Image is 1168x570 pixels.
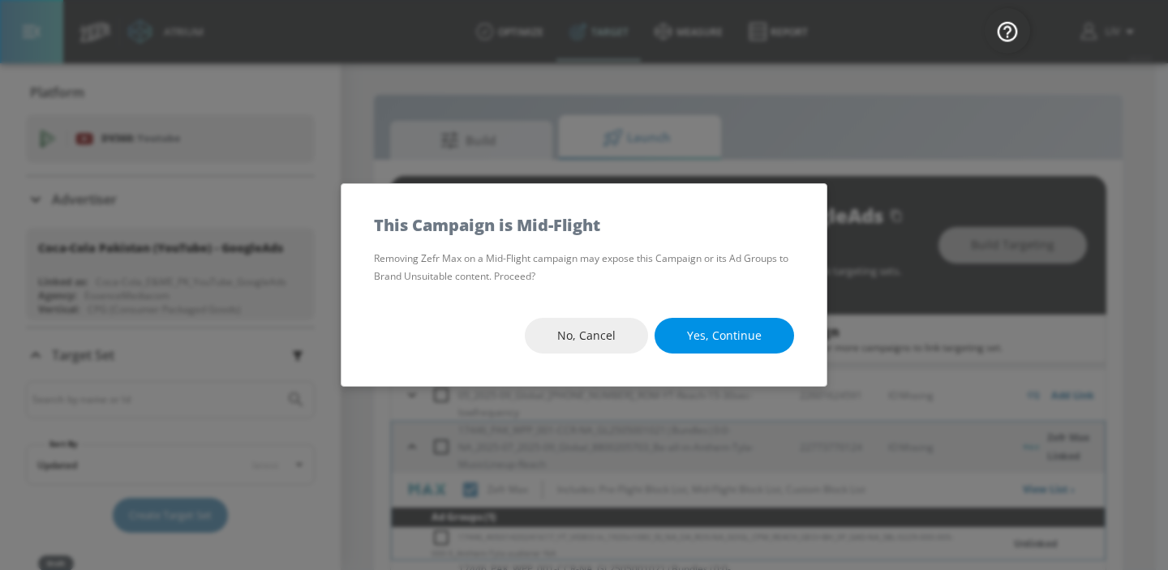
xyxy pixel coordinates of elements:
h5: This Campaign is Mid-Flight [374,216,600,234]
button: No, Cancel [525,318,648,354]
span: No, Cancel [557,326,616,346]
button: Open Resource Center [985,8,1030,54]
button: Yes, Continue [655,318,794,354]
p: Removing Zefr Max on a Mid-Flight campaign may expose this Campaign or its Ad Groups to Brand Uns... [374,250,794,285]
span: Yes, Continue [687,326,762,346]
